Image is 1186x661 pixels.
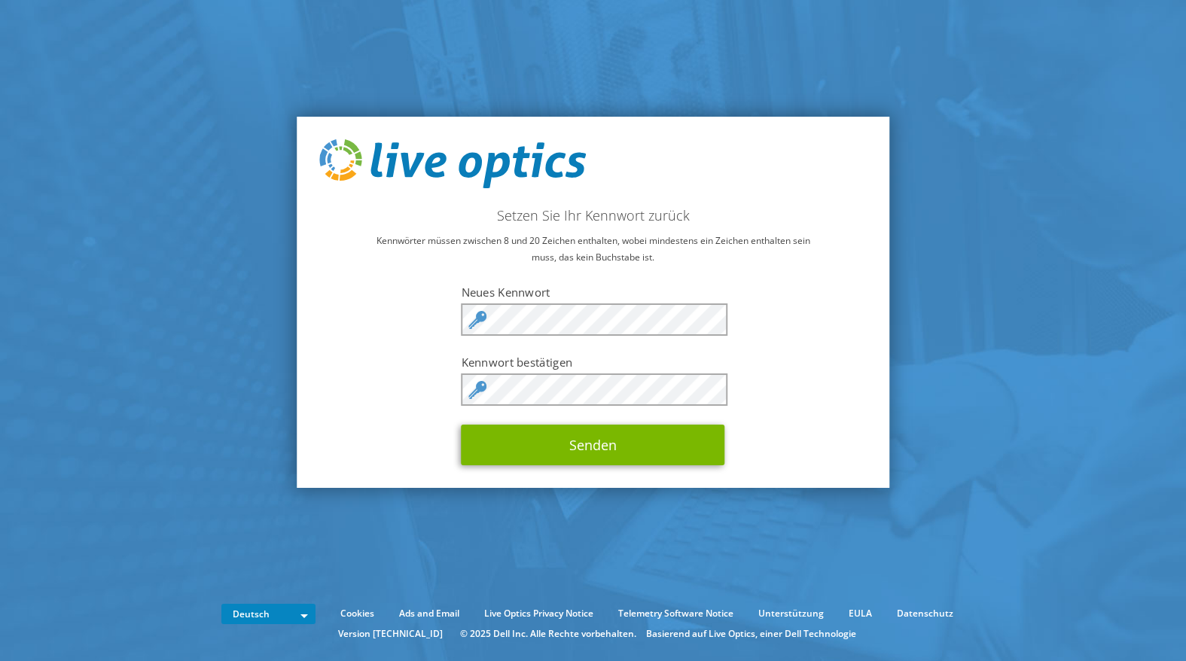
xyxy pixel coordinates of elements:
a: Cookies [329,605,386,622]
li: Version [TECHNICAL_ID] [331,626,450,642]
a: Unterstützung [747,605,835,622]
img: live_optics_svg.svg [319,139,586,189]
h2: Setzen Sie Ihr Kennwort zurück [319,207,867,224]
label: Neues Kennwort [462,285,725,300]
a: Live Optics Privacy Notice [473,605,605,622]
a: Ads and Email [388,605,471,622]
button: Senden [462,425,725,465]
a: Telemetry Software Notice [607,605,745,622]
a: EULA [837,605,883,622]
li: Basierend auf Live Optics, einer Dell Technologie [646,626,856,642]
a: Datenschutz [886,605,965,622]
li: © 2025 Dell Inc. Alle Rechte vorbehalten. [453,626,644,642]
label: Kennwort bestätigen [462,355,725,370]
p: Kennwörter müssen zwischen 8 und 20 Zeichen enthalten, wobei mindestens ein Zeichen enthalten sei... [319,233,867,266]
